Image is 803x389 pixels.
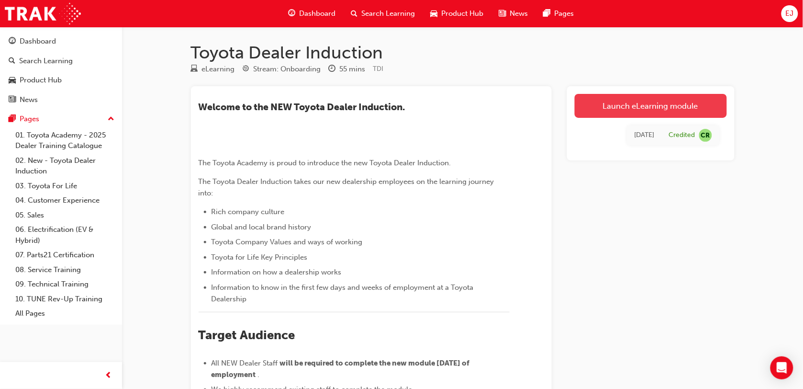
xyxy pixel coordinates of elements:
[4,91,118,109] a: News
[362,8,415,19] span: Search Learning
[212,283,476,303] span: Information to know in the first few days and weeks of employment at a Toyota Dealership
[340,64,366,75] div: 55 mins
[329,63,366,75] div: Duration
[199,328,295,343] span: Target Audience
[781,5,798,22] button: EJ
[786,8,794,19] span: EJ
[575,94,727,118] a: Launch eLearning module
[11,263,118,277] a: 08. Service Training
[20,114,39,125] div: Pages
[351,8,358,20] span: search-icon
[9,57,15,66] span: search-icon
[11,222,118,248] a: 06. Electrification (EV & Hybrid)
[108,113,114,126] span: up-icon
[20,36,56,47] div: Dashboard
[212,223,312,231] span: Global and local brand history
[254,64,321,75] div: Stream: Onboarding
[212,253,308,262] span: Toyota for Life Key Principles
[499,8,506,20] span: news-icon
[212,268,342,276] span: Information on how a dealership works
[199,102,405,113] span: ​Welcome to the NEW Toyota Dealer Induction.
[11,193,118,208] a: 04. Customer Experience
[329,65,336,74] span: clock-icon
[423,4,491,23] a: car-iconProduct Hub
[191,42,735,63] h1: Toyota Dealer Induction
[4,52,118,70] a: Search Learning
[9,37,16,46] span: guage-icon
[491,4,536,23] a: news-iconNews
[4,110,118,128] button: Pages
[202,64,235,75] div: eLearning
[11,179,118,194] a: 03. Toyota For Life
[4,71,118,89] a: Product Hub
[442,8,484,19] span: Product Hub
[669,131,695,140] div: Credited
[373,65,384,73] span: Learning resource code
[510,8,528,19] span: News
[431,8,438,20] span: car-icon
[5,3,81,24] img: Trak
[344,4,423,23] a: search-iconSearch Learning
[105,370,112,382] span: prev-icon
[11,306,118,321] a: All Pages
[11,292,118,307] a: 10. TUNE Rev-Up Training
[699,129,712,142] span: null-icon
[11,153,118,179] a: 02. New - Toyota Dealer Induction
[243,63,321,75] div: Stream
[199,159,451,167] span: The Toyota Academy is proud to introduce the new Toyota Dealer Induction.
[281,4,344,23] a: guage-iconDashboard
[191,65,198,74] span: learningResourceType_ELEARNING-icon
[11,128,118,153] a: 01. Toyota Academy - 2025 Dealer Training Catalogue
[20,75,62,86] div: Product Hub
[20,94,38,105] div: News
[536,4,582,23] a: pages-iconPages
[300,8,336,19] span: Dashboard
[212,359,278,367] span: All NEW Dealer Staff
[9,115,16,124] span: pages-icon
[635,130,655,141] div: Tue Mar 25 2025 23:00:00 GMT+1100 (Australian Eastern Daylight Time)
[9,76,16,85] span: car-icon
[212,238,363,246] span: Toyota Company Values and ways of working
[212,207,285,216] span: Rich company culture
[11,277,118,292] a: 09. Technical Training
[212,359,471,379] span: will be required to complete the new module [DATE] of employment
[4,31,118,110] button: DashboardSearch LearningProduct HubNews
[199,177,496,197] span: The Toyota Dealer Induction takes our new dealership employees on the learning journey into:
[555,8,574,19] span: Pages
[11,248,118,263] a: 07. Parts21 Certification
[9,96,16,104] span: news-icon
[544,8,551,20] span: pages-icon
[19,56,73,67] div: Search Learning
[258,370,260,379] span: .
[243,65,250,74] span: target-icon
[191,63,235,75] div: Type
[4,33,118,50] a: Dashboard
[11,208,118,223] a: 05. Sales
[289,8,296,20] span: guage-icon
[770,356,793,379] div: Open Intercom Messenger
